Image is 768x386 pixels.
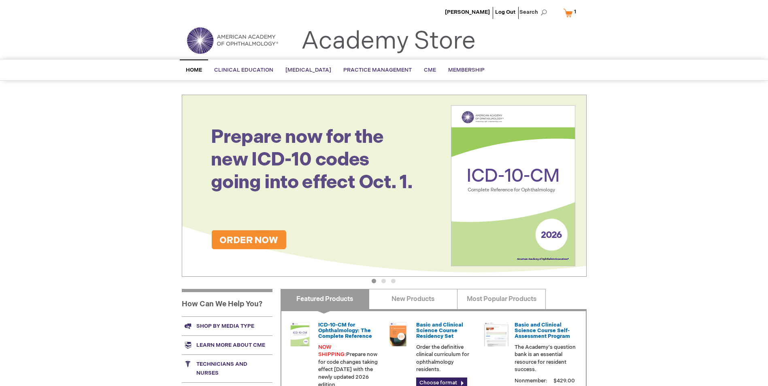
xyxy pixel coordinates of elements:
[318,322,372,340] a: ICD-10-CM for Ophthalmology: The Complete Reference
[515,376,547,386] strong: Nonmember:
[182,289,272,316] h1: How Can We Help You?
[448,67,485,73] span: Membership
[182,335,272,354] a: Learn more about CME
[416,322,463,340] a: Basic and Clinical Science Course Residency Set
[301,27,476,56] a: Academy Store
[372,279,376,283] button: 1 of 3
[484,322,508,346] img: bcscself_20.jpg
[288,322,312,346] img: 0120008u_42.png
[281,289,369,309] a: Featured Products
[562,6,581,20] a: 1
[515,322,570,340] a: Basic and Clinical Science Course Self-Assessment Program
[386,322,410,346] img: 02850963u_47.png
[457,289,546,309] a: Most Popular Products
[186,67,202,73] span: Home
[416,344,478,373] p: Order the definitive clinical curriculum for ophthalmology residents.
[182,354,272,382] a: Technicians and nurses
[495,9,515,15] a: Log Out
[515,344,576,373] p: The Academy's question bank is an essential resource for resident success.
[318,344,346,358] font: NOW SHIPPING:
[574,8,576,15] span: 1
[381,279,386,283] button: 2 of 3
[369,289,457,309] a: New Products
[424,67,436,73] span: CME
[552,378,576,384] span: $429.00
[343,67,412,73] span: Practice Management
[182,316,272,335] a: Shop by media type
[445,9,490,15] a: [PERSON_NAME]
[519,4,550,20] span: Search
[214,67,273,73] span: Clinical Education
[391,279,396,283] button: 3 of 3
[285,67,331,73] span: [MEDICAL_DATA]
